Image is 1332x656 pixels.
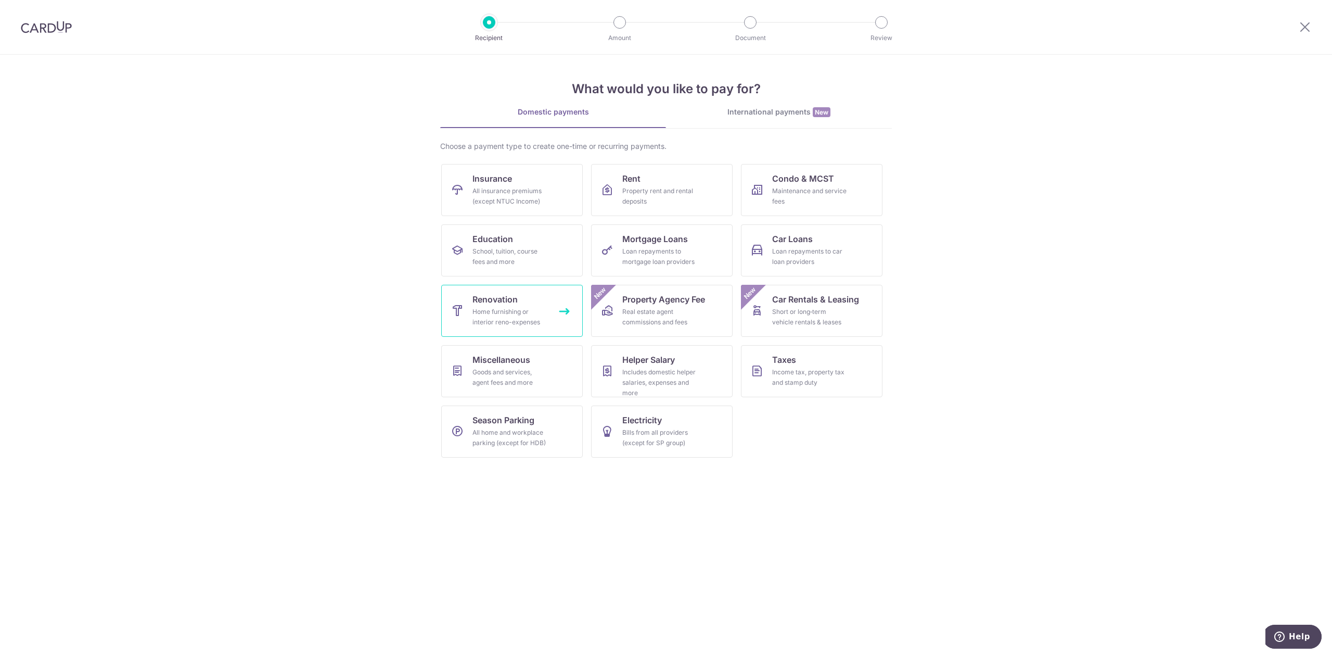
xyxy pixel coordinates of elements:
a: Property Agency FeeReal estate agent commissions and feesNew [591,285,733,337]
a: Car Rentals & LeasingShort or long‑term vehicle rentals & leasesNew [741,285,882,337]
p: Review [843,33,920,43]
span: Mortgage Loans [622,233,688,245]
span: Car Loans [772,233,813,245]
div: Includes domestic helper salaries, expenses and more [622,367,697,398]
a: MiscellaneousGoods and services, agent fees and more [441,345,583,397]
p: Document [712,33,789,43]
iframe: Opens a widget where you can find more information [1265,625,1322,651]
div: International payments [666,107,892,118]
span: Miscellaneous [472,354,530,366]
a: ElectricityBills from all providers (except for SP group) [591,406,733,458]
div: Loan repayments to mortgage loan providers [622,246,697,267]
span: Help [23,7,45,17]
span: New [813,107,830,117]
a: RenovationHome furnishing or interior reno-expenses [441,285,583,337]
span: Property Agency Fee [622,293,705,306]
img: CardUp [21,21,72,33]
div: Domestic payments [440,107,666,117]
a: Helper SalaryIncludes domestic helper salaries, expenses and more [591,345,733,397]
span: Season Parking [472,414,534,426]
a: Car LoansLoan repayments to car loan providers [741,224,882,276]
div: School, tuition, course fees and more [472,246,547,267]
div: All home and workplace parking (except for HDB) [472,427,547,448]
span: New [741,285,759,302]
div: All insurance premiums (except NTUC Income) [472,186,547,207]
span: Insurance [472,172,512,185]
span: Taxes [772,354,796,366]
span: Renovation [472,293,518,306]
div: Short or long‑term vehicle rentals & leases [772,307,847,327]
a: Season ParkingAll home and workplace parking (except for HDB) [441,406,583,458]
div: Real estate agent commissions and fees [622,307,697,327]
span: New [592,285,609,302]
div: Home furnishing or interior reno-expenses [472,307,547,327]
div: Choose a payment type to create one-time or recurring payments. [440,141,892,152]
div: Maintenance and service fees [772,186,847,207]
span: Car Rentals & Leasing [772,293,859,306]
span: Helper Salary [622,354,675,366]
a: RentProperty rent and rental deposits [591,164,733,216]
a: InsuranceAll insurance premiums (except NTUC Income) [441,164,583,216]
a: Mortgage LoansLoan repayments to mortgage loan providers [591,224,733,276]
span: Condo & MCST [772,172,834,185]
p: Amount [581,33,658,43]
h4: What would you like to pay for? [440,80,892,98]
a: EducationSchool, tuition, course fees and more [441,224,583,276]
div: Bills from all providers (except for SP group) [622,427,697,448]
span: Electricity [622,414,662,426]
div: Goods and services, agent fees and more [472,367,547,388]
a: TaxesIncome tax, property tax and stamp duty [741,345,882,397]
span: Education [472,233,513,245]
div: Loan repayments to car loan providers [772,246,847,267]
span: Rent [622,172,641,185]
a: Condo & MCSTMaintenance and service fees [741,164,882,216]
div: Property rent and rental deposits [622,186,697,207]
div: Income tax, property tax and stamp duty [772,367,847,388]
p: Recipient [451,33,528,43]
